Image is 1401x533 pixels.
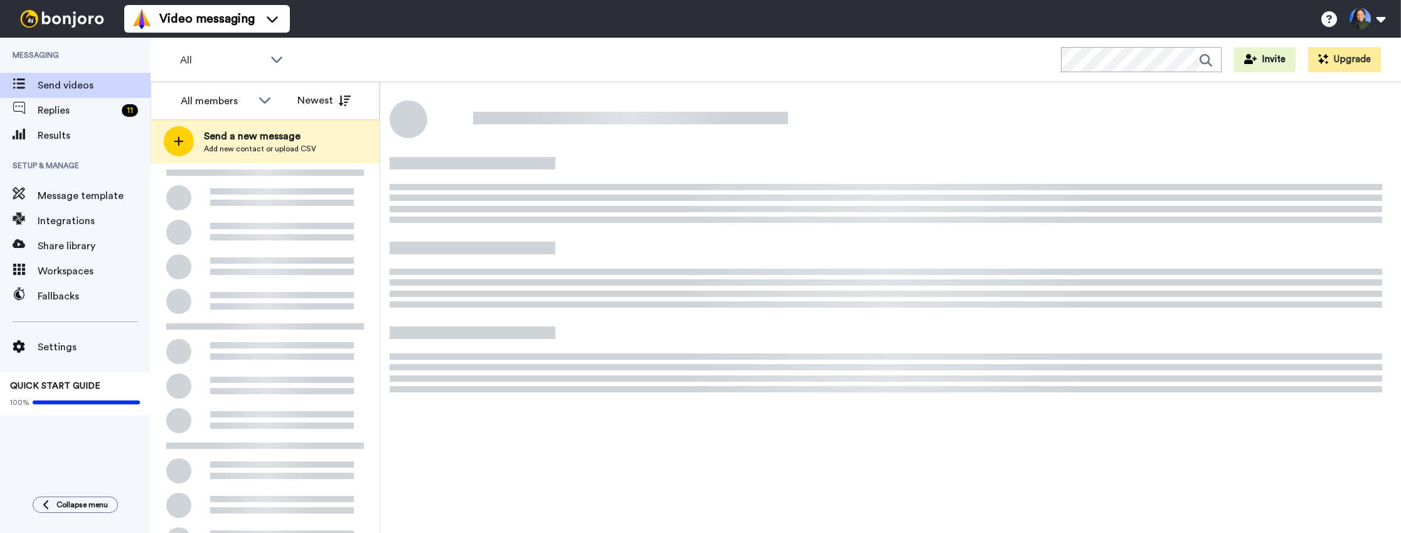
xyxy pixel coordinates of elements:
[204,144,316,154] span: Add new contact or upload CSV
[181,94,252,109] div: All members
[38,188,151,203] span: Message template
[10,397,29,407] span: 100%
[38,239,151,254] span: Share library
[38,264,151,279] span: Workspaces
[122,104,138,117] div: 11
[1234,47,1296,72] button: Invite
[132,9,152,29] img: vm-color.svg
[159,10,255,28] span: Video messaging
[288,88,360,113] button: Newest
[33,497,118,513] button: Collapse menu
[38,213,151,229] span: Integrations
[1308,47,1381,72] button: Upgrade
[38,78,151,93] span: Send videos
[38,289,151,304] span: Fallbacks
[38,128,151,143] span: Results
[180,53,264,68] span: All
[10,382,100,390] span: QUICK START GUIDE
[38,103,117,118] span: Replies
[15,10,109,28] img: bj-logo-header-white.svg
[56,500,108,510] span: Collapse menu
[38,340,151,355] span: Settings
[204,129,316,144] span: Send a new message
